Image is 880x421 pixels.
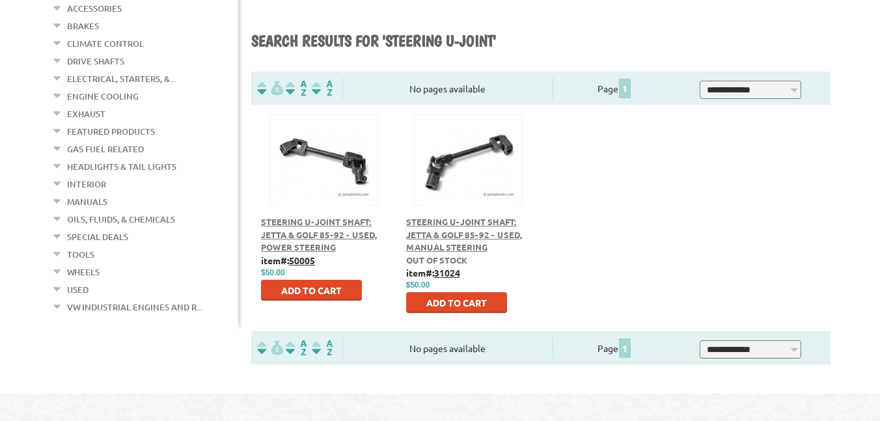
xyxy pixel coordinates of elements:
a: Used [67,281,89,298]
span: $50.00 [261,268,285,277]
a: Steering U-Joint Shaft: Jetta & Golf 85-92 - Used, Power Steering [261,216,378,252]
b: item#: [406,267,460,278]
img: filterpricelow.svg [257,340,283,355]
h1: Search results for 'steering u-joint' [251,31,831,52]
a: Headlights & Tail Lights [67,158,176,175]
a: Drive Shafts [67,53,124,70]
a: Exhaust [67,105,105,122]
a: Wheels [67,264,100,280]
img: Sort by Headline [283,81,309,96]
a: Manuals [67,193,107,210]
a: VW Industrial Engines and R... [67,299,202,316]
div: Page [553,337,677,359]
img: Sort by Headline [283,340,309,355]
div: Page [553,77,677,99]
span: 1 [619,79,631,98]
div: No pages available [343,82,553,96]
span: $50.00 [406,280,430,290]
a: Tools [67,246,94,263]
b: item#: [261,254,315,266]
span: Add to Cart [281,284,342,296]
a: Brakes [67,18,99,34]
u: 50005 [289,254,315,266]
a: Gas Fuel Related [67,141,144,157]
button: Add to Cart [406,292,507,313]
div: No pages available [343,342,553,355]
a: Engine Cooling [67,88,139,105]
img: Sort by Sales Rank [309,340,335,355]
img: Sort by Sales Rank [309,81,335,96]
u: 31024 [434,267,460,278]
a: Oils, Fluids, & Chemicals [67,211,175,228]
span: Add to Cart [426,297,487,308]
span: Out of stock [406,254,467,265]
a: Featured Products [67,123,155,140]
a: Steering U-Joint Shaft: Jetta & Golf 85-92 - Used, Manual Steering [406,216,523,252]
img: filterpricelow.svg [257,81,283,96]
a: Climate Control [67,35,144,52]
a: Interior [67,176,106,193]
a: Special Deals [67,228,128,245]
button: Add to Cart [261,280,362,301]
span: 1 [619,338,631,358]
a: Electrical, Starters, &... [67,70,176,87]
